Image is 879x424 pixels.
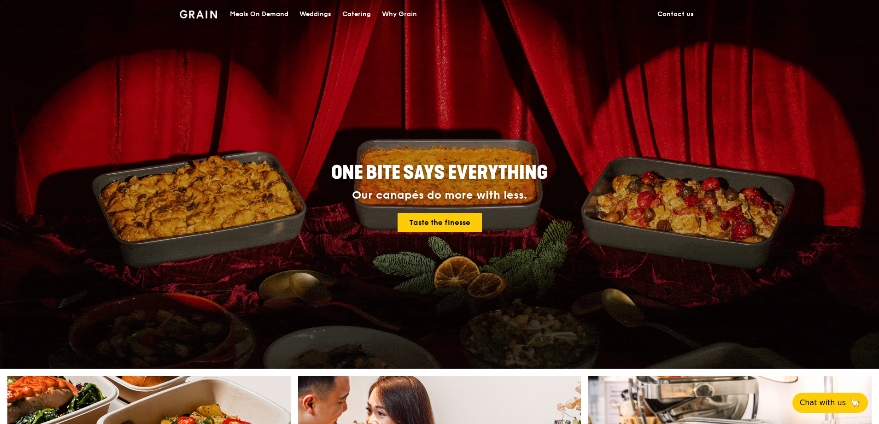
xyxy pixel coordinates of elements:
img: Grain [180,10,217,18]
a: Weddings [294,0,337,28]
div: Catering [342,0,371,28]
div: Why Grain [382,0,417,28]
a: Contact us [652,0,699,28]
a: Taste the finesse [398,213,482,232]
a: Catering [337,0,376,28]
button: Chat with us🦙 [792,393,868,413]
a: Why Grain [376,0,422,28]
span: Chat with us [800,397,846,408]
div: Meals On Demand [230,0,288,28]
span: 🦙 [850,397,861,408]
div: Weddings [299,0,331,28]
